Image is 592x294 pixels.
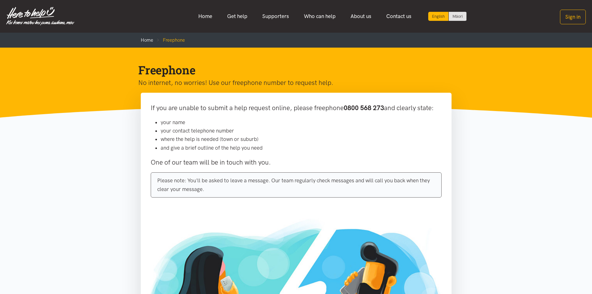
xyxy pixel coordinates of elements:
li: and give a brief outline of the help you need [161,144,442,152]
div: Language toggle [428,12,467,21]
a: Home [141,37,153,43]
div: Please note: You'll be asked to leave a message. Our team regularly check messages and will call ... [151,172,442,197]
h1: Freephone [138,63,444,77]
a: Supporters [255,10,296,23]
p: No internet, no worries! Use our freephone number to request help. [138,77,444,88]
a: About us [343,10,379,23]
a: Get help [220,10,255,23]
li: Freephone [153,36,185,44]
div: Current language [428,12,449,21]
p: If you are unable to submit a help request online, please freephone and clearly state: [151,103,442,113]
a: Home [191,10,220,23]
a: Switch to Te Reo Māori [449,12,466,21]
img: Home [6,7,74,26]
a: Who can help [296,10,343,23]
b: 0800 568 273 [344,104,384,112]
button: Sign in [560,10,586,24]
li: your contact telephone number [161,127,442,135]
li: where the help is needed (town or suburb) [161,135,442,143]
p: One of our team will be in touch with you. [151,157,442,168]
li: your name [161,118,442,127]
a: Contact us [379,10,419,23]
